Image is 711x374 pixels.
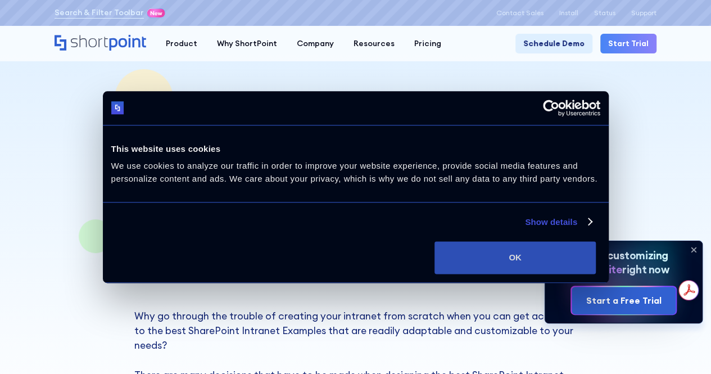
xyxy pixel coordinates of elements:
a: Resources [343,34,404,53]
a: Contact Sales [496,9,544,17]
a: Product [156,34,207,53]
a: Schedule Demo [515,34,592,53]
a: Status [594,9,615,17]
button: OK [434,241,596,274]
a: Start a Free Trial [572,287,675,314]
a: Company [287,34,343,53]
a: Home [55,35,146,52]
div: Start a Free Trial [586,294,661,307]
a: Search & Filter Toolbar [55,7,144,19]
div: Company [297,38,334,49]
div: Csevegés widget [655,320,711,374]
a: Support [631,9,656,17]
div: Resources [354,38,395,49]
a: Why ShortPoint [207,34,287,53]
a: Usercentrics Cookiebot - opens in a new window [502,100,600,116]
a: Install [559,9,578,17]
iframe: Chat Widget [655,320,711,374]
a: Start Trial [600,34,656,53]
a: Pricing [404,34,451,53]
span: We use cookies to analyze our traffic in order to improve your website experience, provide social... [111,161,597,183]
a: Show details [525,215,591,229]
div: Pricing [414,38,441,49]
div: This website uses cookies [111,142,600,156]
div: Product [166,38,197,49]
img: logo [111,102,124,115]
div: Why ShortPoint [217,38,277,49]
